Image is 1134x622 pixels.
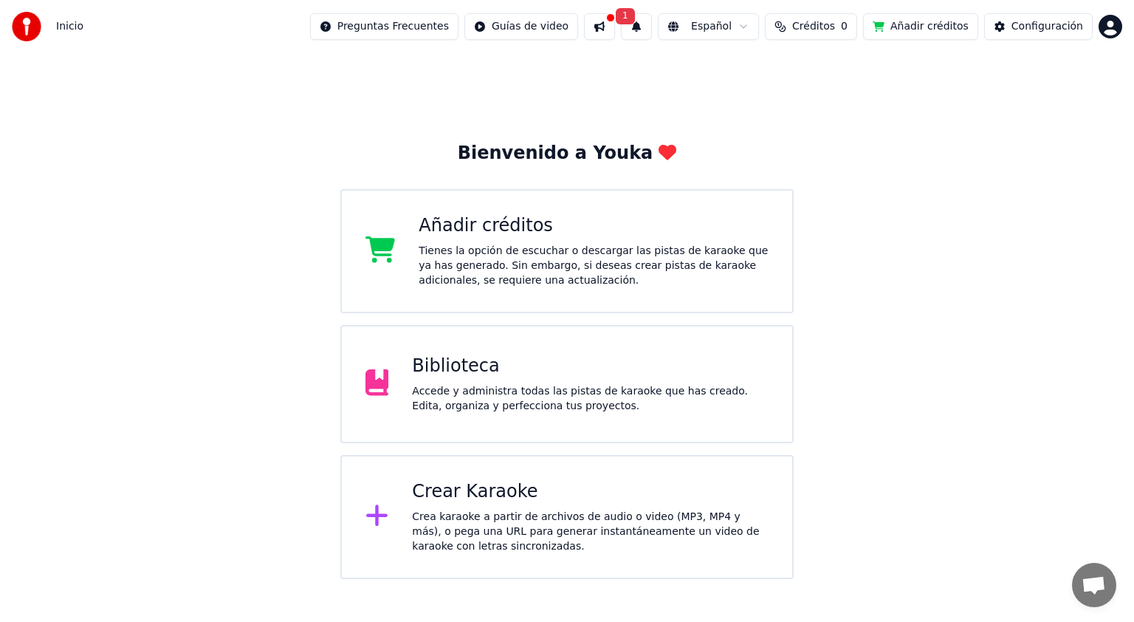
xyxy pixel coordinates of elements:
[765,13,857,40] button: Créditos0
[310,13,458,40] button: Preguntas Frecuentes
[419,214,769,238] div: Añadir créditos
[841,19,848,34] span: 0
[621,13,652,40] button: 1
[1011,19,1083,34] div: Configuración
[412,355,769,378] div: Biblioteca
[412,480,769,504] div: Crear Karaoke
[984,13,1093,40] button: Configuración
[1072,563,1116,607] div: Chat abierto
[616,8,635,24] span: 1
[56,19,83,34] nav: breadcrumb
[792,19,835,34] span: Créditos
[863,13,978,40] button: Añadir créditos
[12,12,41,41] img: youka
[458,142,677,165] div: Bienvenido a Youka
[412,384,769,414] div: Accede y administra todas las pistas de karaoke que has creado. Edita, organiza y perfecciona tus...
[464,13,578,40] button: Guías de video
[56,19,83,34] span: Inicio
[412,510,769,554] div: Crea karaoke a partir de archivos de audio o video (MP3, MP4 y más), o pega una URL para generar ...
[419,244,769,288] div: Tienes la opción de escuchar o descargar las pistas de karaoke que ya has generado. Sin embargo, ...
